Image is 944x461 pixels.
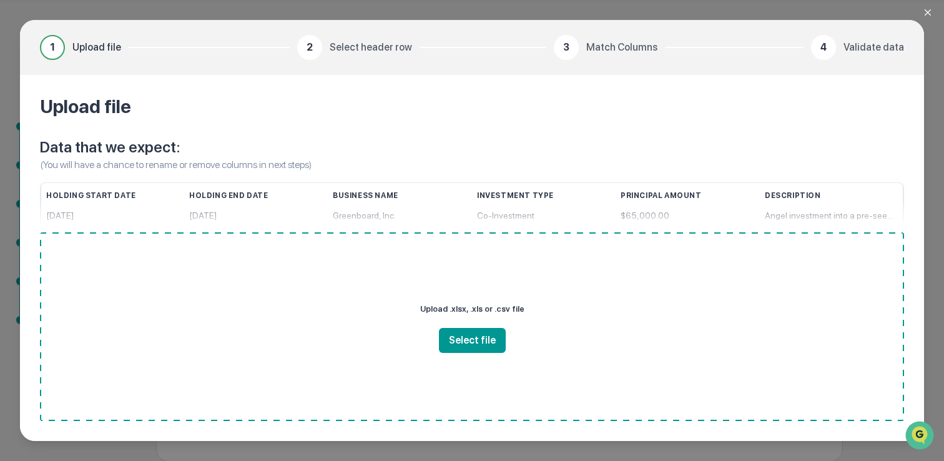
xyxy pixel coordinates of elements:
div: Greenboard, Inc. [333,205,467,227]
div: Angel investment into a pre-seed startup. [765,205,898,227]
p: Upload .xlsx, .xls or .csv file [420,300,524,318]
a: 🔎Data Lookup [7,176,84,199]
div: [DATE] [46,205,179,227]
div: Principal Amount [621,183,755,208]
span: 4 [820,40,827,55]
button: Select file [439,328,506,353]
a: Powered byPylon [88,211,151,221]
div: Start new chat [42,96,205,108]
span: Pylon [124,212,151,221]
p: (You will have a chance to rename or remove columns in next steps) [40,157,904,172]
div: Description [765,183,898,208]
div: We're available if you need us! [42,108,158,118]
p: Data that we expect: [40,137,904,157]
div: Holding End Date [189,183,323,208]
div: $65,000.00 [621,205,755,227]
div: Holding Start Date [46,183,179,208]
span: Validate data [843,40,904,55]
span: Attestations [103,157,155,170]
span: Preclearance [25,157,81,170]
a: 🖐️Preclearance [7,152,86,175]
a: 🗄️Attestations [86,152,160,175]
div: Co-Investment [477,205,611,227]
p: How can we help? [12,26,227,46]
span: 3 [563,40,569,55]
h2: Upload file [40,95,904,117]
div: 🔎 [12,182,22,192]
span: Match Columns [586,40,657,55]
iframe: Open customer support [904,420,938,454]
button: Start new chat [212,99,227,114]
div: [DATE] [189,205,323,227]
div: 🖐️ [12,159,22,169]
img: 1746055101610-c473b297-6a78-478c-a979-82029cc54cd1 [12,96,35,118]
span: 2 [307,40,313,55]
div: Investment Type [477,183,611,208]
span: Select header row [330,40,412,55]
div: 🗄️ [91,159,101,169]
span: Upload file [72,40,121,55]
div: Business Name [333,183,467,208]
span: Data Lookup [25,181,79,194]
span: 1 [50,40,55,55]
